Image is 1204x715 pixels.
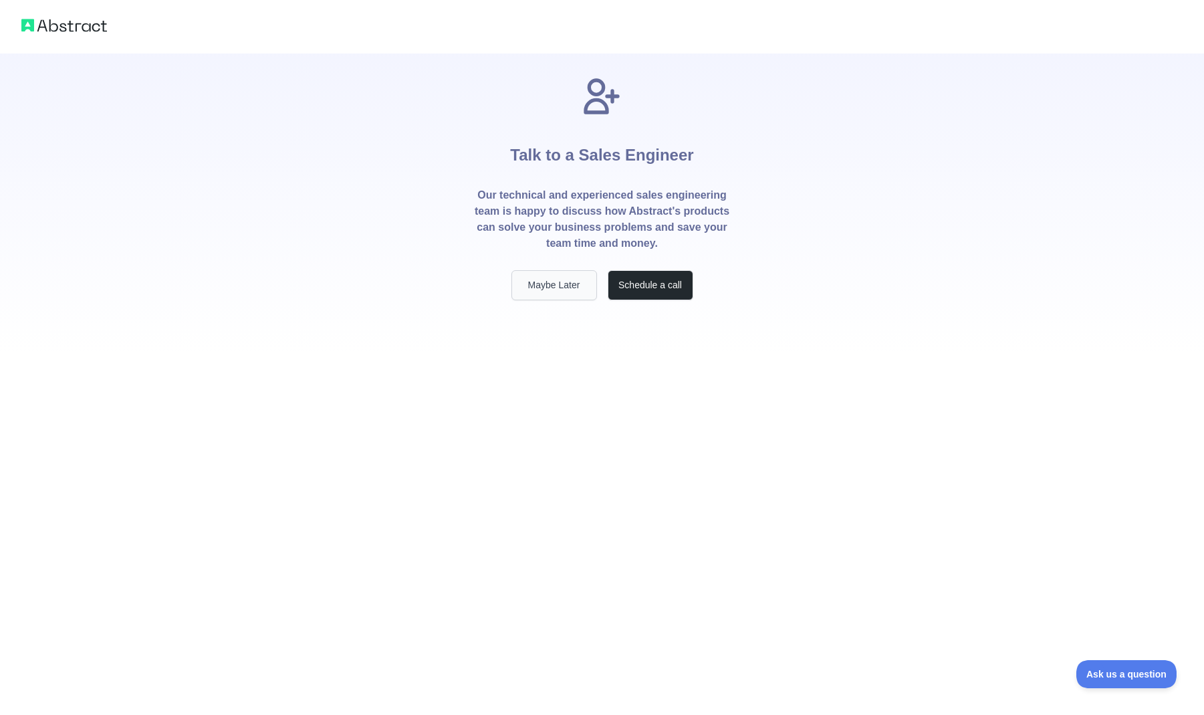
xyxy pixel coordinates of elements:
p: Our technical and experienced sales engineering team is happy to discuss how Abstract's products ... [474,187,731,251]
iframe: Toggle Customer Support [1076,660,1177,688]
h1: Talk to a Sales Engineer [510,118,693,187]
button: Maybe Later [511,270,597,300]
button: Schedule a call [608,270,693,300]
img: Abstract logo [21,16,107,35]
